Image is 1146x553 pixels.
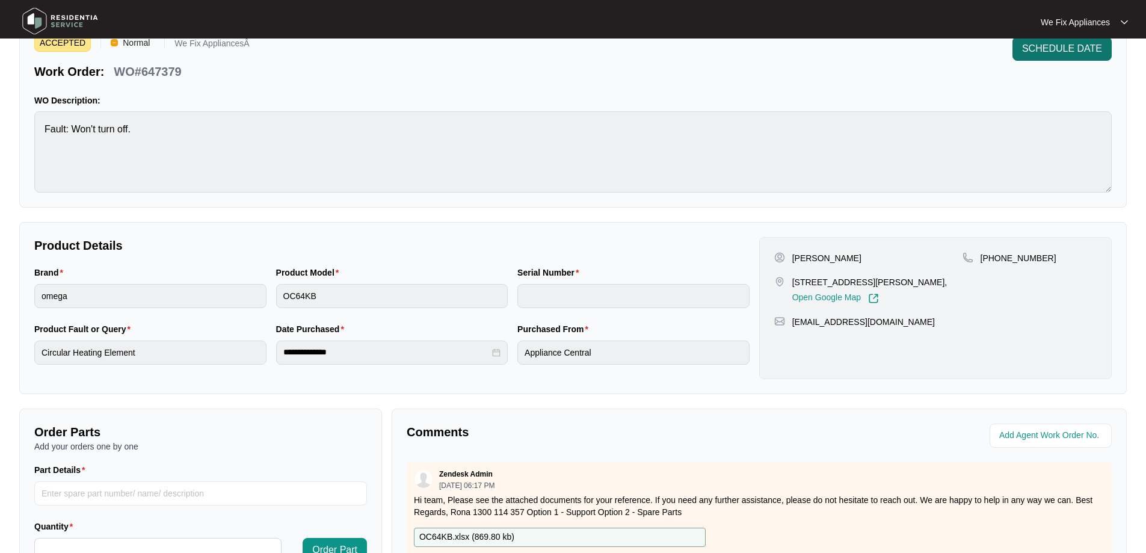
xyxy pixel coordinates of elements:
img: user-pin [774,252,785,263]
p: Product Details [34,237,750,254]
p: Comments [407,424,751,440]
img: Link-External [868,293,879,304]
img: user.svg [414,470,433,488]
span: Normal [118,34,155,52]
textarea: Fault: Won't turn off. [34,111,1112,193]
p: Hi team, Please see the attached documents for your reference. If you need any further assistance... [414,494,1104,518]
input: Product Model [276,284,508,308]
p: We Fix AppliancesÂ [174,39,249,52]
p: Order Parts [34,424,367,440]
span: ACCEPTED [34,34,91,52]
p: Add your orders one by one [34,440,367,453]
label: Quantity [34,521,78,533]
input: Part Details [34,481,367,505]
img: map-pin [774,316,785,327]
label: Date Purchased [276,323,349,335]
label: Product Fault or Query [34,323,135,335]
input: Product Fault or Query [34,341,266,365]
p: Work Order: [34,63,104,80]
input: Purchased From [517,341,750,365]
input: Serial Number [517,284,750,308]
input: Brand [34,284,266,308]
button: SCHEDULE DATE [1012,37,1112,61]
p: [EMAIL_ADDRESS][DOMAIN_NAME] [792,316,935,328]
p: We Fix Appliances [1041,16,1110,28]
img: map-pin [963,252,973,263]
input: Add Agent Work Order No. [999,428,1104,443]
a: Open Google Map [792,293,879,304]
p: [PERSON_NAME] [792,252,861,264]
p: WO#647379 [114,63,181,80]
p: [DATE] 06:17 PM [439,482,494,489]
label: Part Details [34,464,90,476]
input: Date Purchased [283,346,490,359]
p: [STREET_ADDRESS][PERSON_NAME], [792,276,947,288]
img: Vercel Logo [111,39,118,46]
p: WO Description: [34,94,1112,107]
img: map-pin [774,276,785,287]
p: Zendesk Admin [439,469,493,479]
p: [PHONE_NUMBER] [981,252,1056,264]
img: dropdown arrow [1121,19,1128,25]
span: SCHEDULE DATE [1022,42,1102,56]
p: OC64KB.xlsx ( 869.80 kb ) [419,531,514,544]
img: residentia service logo [18,3,102,39]
label: Product Model [276,267,344,279]
label: Brand [34,267,68,279]
label: Purchased From [517,323,593,335]
label: Serial Number [517,267,584,279]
